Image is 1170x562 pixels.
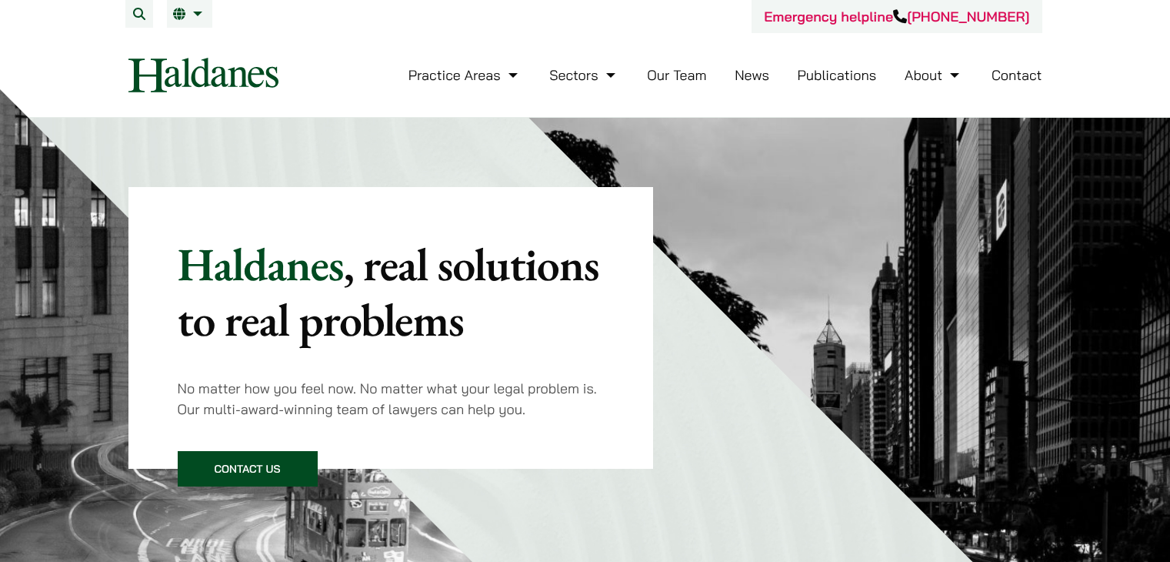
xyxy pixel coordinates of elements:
[647,66,706,84] a: Our Team
[905,66,963,84] a: About
[178,451,318,487] a: Contact Us
[178,236,605,347] p: Haldanes
[178,234,599,350] mark: , real solutions to real problems
[992,66,1042,84] a: Contact
[173,8,206,20] a: EN
[798,66,877,84] a: Publications
[408,66,522,84] a: Practice Areas
[735,66,769,84] a: News
[764,8,1029,25] a: Emergency helpline[PHONE_NUMBER]
[549,66,618,84] a: Sectors
[178,378,605,420] p: No matter how you feel now. No matter what your legal problem is. Our multi-award-winning team of...
[128,58,278,92] img: Logo of Haldanes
